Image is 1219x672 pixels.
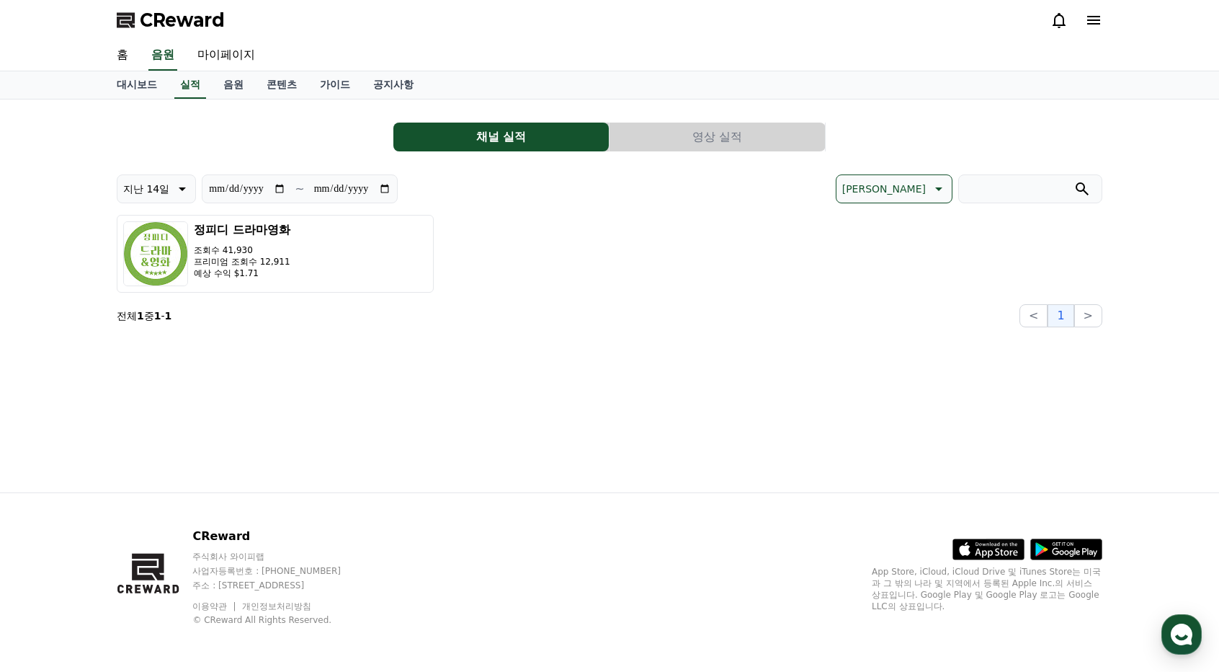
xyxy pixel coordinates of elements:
p: 예상 수익 $1.71 [194,268,290,279]
button: [PERSON_NAME] [836,174,952,203]
a: 콘텐츠 [255,71,308,99]
span: CReward [140,9,225,32]
a: 설정 [186,457,277,493]
p: 전체 중 - [117,309,171,323]
p: 주식회사 와이피랩 [192,551,368,562]
h3: 정피디 드라마영화 [194,221,290,239]
a: 마이페이지 [186,40,267,71]
p: 프리미엄 조회수 12,911 [194,256,290,268]
a: 음원 [148,40,177,71]
p: [PERSON_NAME] [842,179,926,199]
a: 음원 [212,71,255,99]
p: ~ [295,180,304,198]
a: 공지사항 [362,71,425,99]
a: 대화 [95,457,186,493]
a: 가이드 [308,71,362,99]
a: 이용약관 [192,601,238,611]
p: © CReward All Rights Reserved. [192,614,368,626]
button: 1 [1048,304,1073,327]
a: CReward [117,9,225,32]
a: 실적 [174,71,206,99]
strong: 1 [154,310,161,322]
p: CReward [192,528,368,545]
p: 주소 : [STREET_ADDRESS] [192,580,368,591]
button: > [1074,304,1102,327]
a: 채널 실적 [393,123,609,151]
span: 홈 [45,479,54,490]
span: 설정 [223,479,240,490]
span: 대화 [132,479,149,491]
strong: 1 [137,310,144,322]
button: 영상 실적 [609,123,825,151]
img: 정피디 드라마영화 [123,221,188,286]
a: 대시보드 [105,71,169,99]
button: 정피디 드라마영화 조회수 41,930 프리미엄 조회수 12,911 예상 수익 $1.71 [117,215,434,293]
p: 조회수 41,930 [194,244,290,256]
strong: 1 [165,310,172,322]
a: 홈 [4,457,95,493]
a: 영상 실적 [609,123,826,151]
button: 지난 14일 [117,174,196,203]
p: App Store, iCloud, iCloud Drive 및 iTunes Store는 미국과 그 밖의 나라 및 지역에서 등록된 Apple Inc.의 서비스 상표입니다. Goo... [872,566,1102,612]
p: 지난 14일 [123,179,169,199]
button: < [1019,304,1048,327]
a: 홈 [105,40,140,71]
p: 사업자등록번호 : [PHONE_NUMBER] [192,565,368,577]
a: 개인정보처리방침 [242,601,311,611]
button: 채널 실적 [393,123,609,151]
